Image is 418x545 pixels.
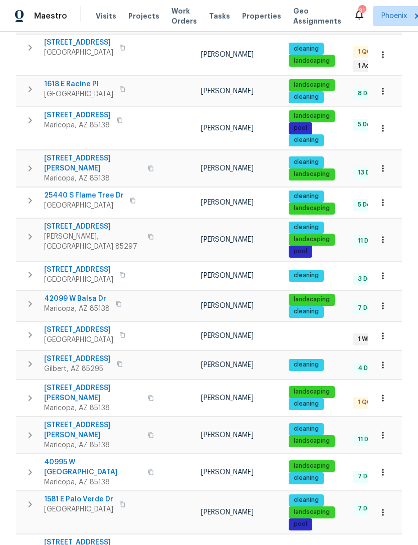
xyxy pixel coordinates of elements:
[201,51,254,58] span: [PERSON_NAME]
[44,294,110,304] span: 42099 W Balsa Dr
[201,165,254,172] span: [PERSON_NAME]
[290,247,311,256] span: pool
[44,110,111,120] span: [STREET_ADDRESS]
[354,237,384,245] span: 11 Done
[290,437,334,445] span: landscaping
[290,136,323,144] span: cleaning
[201,432,254,439] span: [PERSON_NAME]
[290,508,334,516] span: landscaping
[354,398,375,407] span: 1 QC
[44,89,113,99] span: [GEOGRAPHIC_DATA]
[44,79,113,89] span: 1618 E Racine Pl
[201,361,254,369] span: [PERSON_NAME]
[44,304,110,314] span: Maricopa, AZ 85138
[44,354,111,364] span: [STREET_ADDRESS]
[290,295,334,304] span: landscaping
[354,435,384,444] span: 11 Done
[44,335,113,345] span: [GEOGRAPHIC_DATA]
[44,440,142,450] span: Maricopa, AZ 85138
[201,469,254,476] span: [PERSON_NAME]
[290,170,334,178] span: landscaping
[171,6,197,26] span: Work Orders
[290,360,323,369] span: cleaning
[44,325,113,335] span: [STREET_ADDRESS]
[290,388,334,396] span: landscaping
[44,38,113,48] span: [STREET_ADDRESS]
[290,192,323,201] span: cleaning
[201,88,254,95] span: [PERSON_NAME]
[201,395,254,402] span: [PERSON_NAME]
[354,48,375,56] span: 1 QC
[44,383,142,403] span: [STREET_ADDRESS][PERSON_NAME]
[201,236,254,243] span: [PERSON_NAME]
[381,11,407,21] span: Phoenix
[354,120,382,129] span: 5 Done
[354,201,382,209] span: 5 Done
[201,509,254,516] span: [PERSON_NAME]
[290,223,323,232] span: cleaning
[290,496,323,504] span: cleaning
[201,272,254,279] span: [PERSON_NAME]
[209,13,230,20] span: Tasks
[44,173,142,184] span: Maricopa, AZ 85138
[201,125,254,132] span: [PERSON_NAME]
[354,472,383,481] span: 7 Done
[290,474,323,482] span: cleaning
[354,335,376,343] span: 1 WIP
[290,425,323,433] span: cleaning
[44,457,142,477] span: 40995 W [GEOGRAPHIC_DATA]
[44,364,111,374] span: Gilbert, AZ 85295
[290,124,311,132] span: pool
[44,232,142,252] span: [PERSON_NAME], [GEOGRAPHIC_DATA] 85297
[290,204,334,213] span: landscaping
[44,153,142,173] span: [STREET_ADDRESS][PERSON_NAME]
[44,222,142,232] span: [STREET_ADDRESS]
[201,199,254,206] span: [PERSON_NAME]
[354,364,383,373] span: 4 Done
[290,462,334,470] span: landscaping
[290,235,334,244] span: landscaping
[290,307,323,316] span: cleaning
[44,275,113,285] span: [GEOGRAPHIC_DATA]
[34,11,67,21] span: Maestro
[96,11,116,21] span: Visits
[44,403,142,413] span: Maricopa, AZ 85138
[44,265,113,275] span: [STREET_ADDRESS]
[290,112,334,120] span: landscaping
[290,81,334,89] span: landscaping
[44,494,113,504] span: 1581 E Palo Verde Dr
[354,304,383,312] span: 7 Done
[44,420,142,440] span: [STREET_ADDRESS][PERSON_NAME]
[128,11,159,21] span: Projects
[354,504,383,513] span: 7 Done
[290,520,311,528] span: pool
[293,6,341,26] span: Geo Assignments
[201,302,254,309] span: [PERSON_NAME]
[290,271,323,280] span: cleaning
[201,332,254,339] span: [PERSON_NAME]
[354,89,383,98] span: 8 Done
[354,62,396,70] span: 1 Accepted
[44,120,111,130] span: Maricopa, AZ 85138
[354,275,383,283] span: 3 Done
[44,477,142,487] span: Maricopa, AZ 85138
[290,45,323,53] span: cleaning
[290,93,323,101] span: cleaning
[44,191,124,201] span: 25440 S Flame Tree Dr
[290,57,334,65] span: landscaping
[290,400,323,408] span: cleaning
[44,504,113,514] span: [GEOGRAPHIC_DATA]
[354,168,385,177] span: 13 Done
[242,11,281,21] span: Properties
[358,6,365,16] div: 31
[290,158,323,166] span: cleaning
[44,48,113,58] span: [GEOGRAPHIC_DATA]
[44,201,124,211] span: [GEOGRAPHIC_DATA]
